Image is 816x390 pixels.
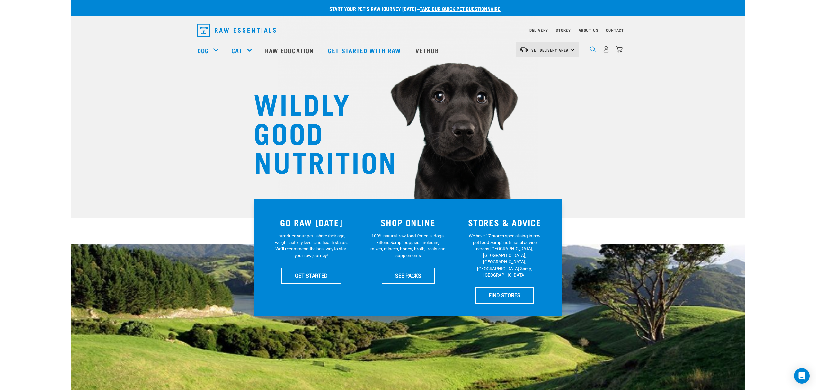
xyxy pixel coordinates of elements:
a: Cat [231,46,242,55]
a: Get started with Raw [322,38,409,63]
img: home-icon@2x.png [616,46,623,53]
p: 100% natural, raw food for cats, dogs, kittens &amp; puppies. Including mixes, minces, bones, bro... [370,233,446,259]
a: Contact [606,29,624,31]
a: Dog [197,46,209,55]
nav: dropdown navigation [71,38,745,63]
a: Stores [556,29,571,31]
p: Introduce your pet—share their age, weight, activity level, and health status. We'll recommend th... [274,233,349,259]
a: Raw Education [259,38,322,63]
p: We have 17 stores specialising in raw pet food &amp; nutritional advice across [GEOGRAPHIC_DATA],... [467,233,542,279]
a: About Us [579,29,598,31]
nav: dropdown navigation [192,21,624,39]
p: Start your pet’s raw journey [DATE] – [75,5,750,13]
img: Raw Essentials Logo [197,24,276,37]
a: Vethub [409,38,447,63]
a: take our quick pet questionnaire. [420,7,501,10]
img: home-icon-1@2x.png [590,46,596,52]
span: Set Delivery Area [531,49,569,51]
img: van-moving.png [519,47,528,52]
a: FIND STORES [475,287,534,303]
a: GET STARTED [281,268,341,284]
img: user.png [603,46,609,53]
h3: GO RAW [DATE] [267,217,356,227]
div: Open Intercom Messenger [794,368,810,384]
a: SEE PACKS [382,268,435,284]
h3: SHOP ONLINE [364,217,453,227]
h1: WILDLY GOOD NUTRITION [254,88,382,175]
a: Delivery [529,29,548,31]
h3: STORES & ADVICE [460,217,549,227]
